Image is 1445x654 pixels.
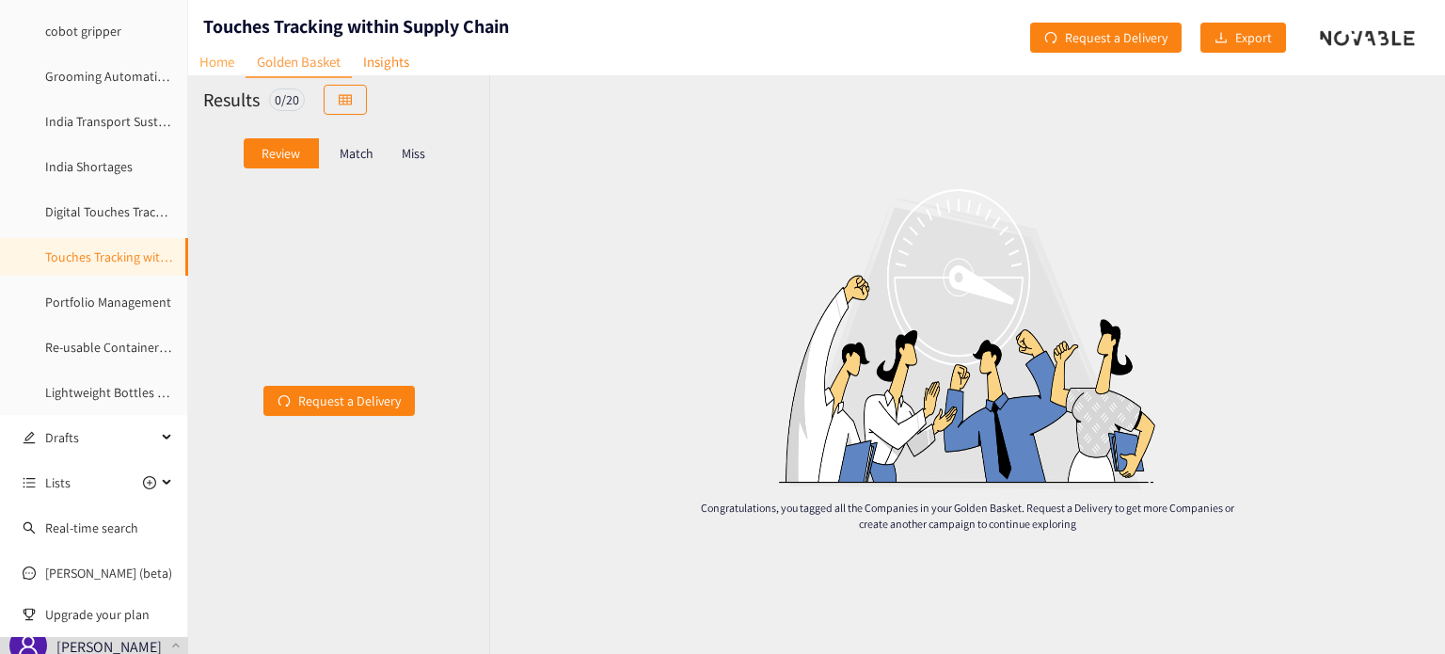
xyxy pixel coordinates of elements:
[278,394,291,409] span: redo
[45,464,71,502] span: Lists
[45,203,293,220] a: Digital Touches Tracking within Supply Chain
[45,294,171,311] a: Portfolio Management
[45,384,208,401] a: Lightweight Bottles Bundling
[1044,31,1057,46] span: redo
[339,93,352,108] span: table
[203,13,509,40] h1: Touches Tracking within Supply Chain
[23,476,36,489] span: unordered-list
[352,47,421,76] a: Insights
[45,519,138,536] a: Real-time search
[45,565,172,582] a: [PERSON_NAME] (beta)
[45,113,258,130] a: India Transport Sustainability Tracking
[298,391,401,411] span: Request a Delivery
[246,47,352,78] a: Golden Basket
[45,596,173,633] span: Upgrade your plan
[340,146,373,161] p: Match
[45,248,254,265] a: Touches Tracking within Supply Chain
[45,23,121,40] a: cobot gripper
[45,419,156,456] span: Drafts
[269,88,305,111] div: 0 / 20
[1200,23,1286,53] button: downloadExport
[23,431,36,444] span: edit
[45,158,133,175] a: India Shortages
[324,85,367,115] button: table
[1215,31,1228,46] span: download
[262,146,300,161] p: Review
[188,47,246,76] a: Home
[143,476,156,489] span: plus-circle
[1065,27,1167,48] span: Request a Delivery
[1030,23,1182,53] button: redoRequest a Delivery
[402,146,425,161] p: Miss
[691,500,1243,532] p: Congratulations, you tagged all the Companies in your Golden Basket. Request a Delivery to get mo...
[23,608,36,621] span: trophy
[1351,564,1445,654] iframe: Chat Widget
[45,339,191,356] a: Re-usable Container Seals
[1235,27,1272,48] span: Export
[203,87,260,113] h2: Results
[45,68,231,85] a: Grooming Automatic Coil Joining
[263,386,415,416] button: redoRequest a Delivery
